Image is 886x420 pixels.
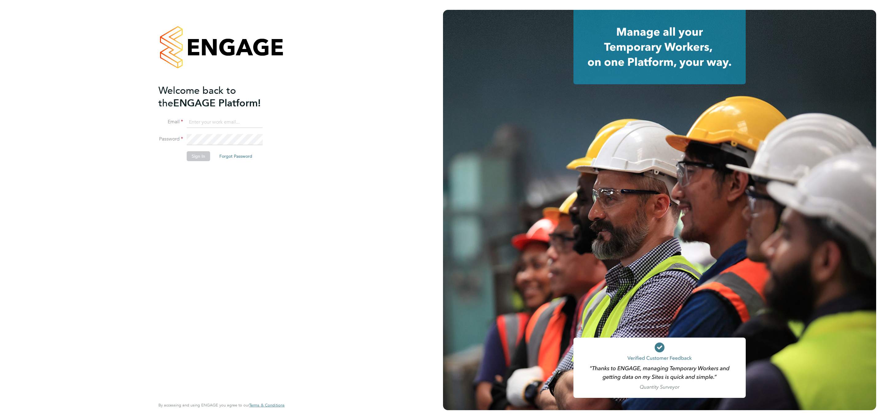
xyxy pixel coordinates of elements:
label: Email [158,119,183,125]
label: Password [158,136,183,142]
h2: ENGAGE Platform! [158,84,278,109]
button: Sign In [187,151,210,161]
button: Forgot Password [214,151,257,161]
span: Welcome back to the [158,85,236,109]
input: Enter your work email... [187,117,263,128]
span: By accessing and using ENGAGE you agree to our [158,402,285,408]
a: Terms & Conditions [249,403,285,408]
